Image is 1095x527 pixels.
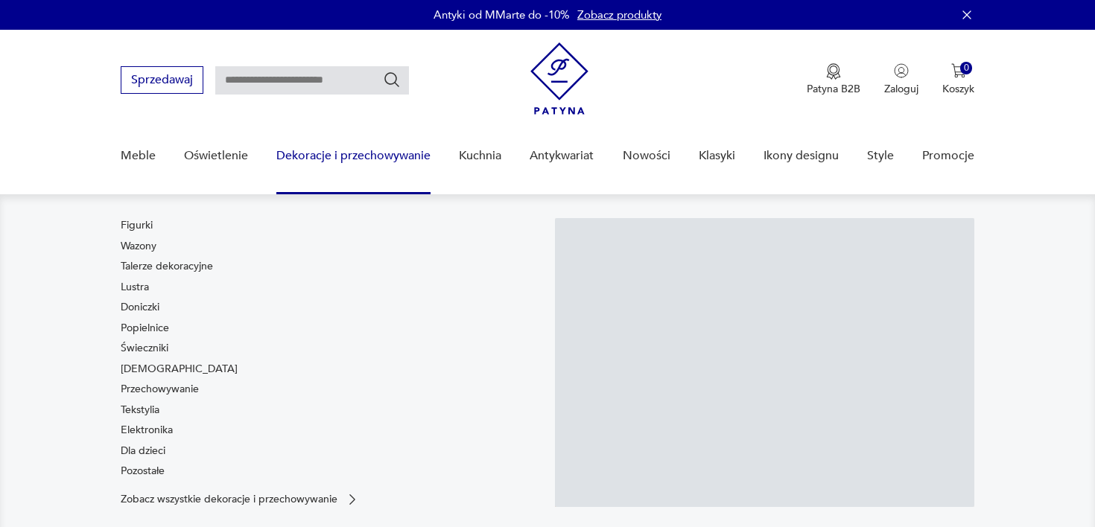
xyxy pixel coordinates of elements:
a: Ikony designu [764,127,839,185]
a: Oświetlenie [184,127,248,185]
p: Zobacz wszystkie dekoracje i przechowywanie [121,494,337,504]
a: Figurki [121,218,153,233]
a: Zobacz wszystkie dekoracje i przechowywanie [121,492,360,507]
img: Patyna - sklep z meblami i dekoracjami vintage [530,42,588,115]
a: Klasyki [699,127,735,185]
a: Przechowywanie [121,382,199,397]
img: Ikona medalu [826,63,841,80]
a: Sprzedawaj [121,76,203,86]
a: Nowości [623,127,670,185]
button: Szukaj [383,71,401,89]
a: Świeczniki [121,341,168,356]
a: Kuchnia [459,127,501,185]
a: Lustra [121,280,149,295]
a: Popielnice [121,321,169,336]
a: Antykwariat [530,127,594,185]
a: Promocje [922,127,974,185]
img: Ikonka użytkownika [894,63,909,78]
p: Antyki od MMarte do -10% [434,7,570,22]
p: Patyna B2B [807,82,860,96]
a: Wazony [121,239,156,254]
a: Style [867,127,894,185]
a: Dekoracje i przechowywanie [276,127,431,185]
a: Dla dzieci [121,444,165,459]
button: Sprzedawaj [121,66,203,94]
a: Meble [121,127,156,185]
button: Zaloguj [884,63,918,96]
div: 0 [960,62,973,74]
a: Doniczki [121,300,159,315]
p: Zaloguj [884,82,918,96]
button: Patyna B2B [807,63,860,96]
a: Pozostałe [121,464,165,479]
a: Talerze dekoracyjne [121,259,213,274]
img: Ikona koszyka [951,63,966,78]
p: Koszyk [942,82,974,96]
button: 0Koszyk [942,63,974,96]
a: Elektronika [121,423,173,438]
a: [DEMOGRAPHIC_DATA] [121,362,238,377]
a: Ikona medaluPatyna B2B [807,63,860,96]
a: Zobacz produkty [577,7,661,22]
a: Tekstylia [121,403,159,418]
